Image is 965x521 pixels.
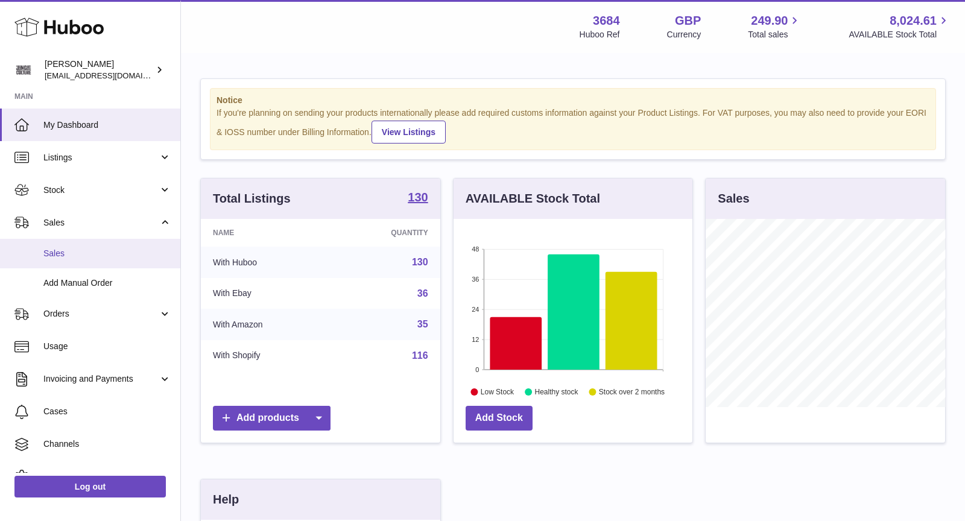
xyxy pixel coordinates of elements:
[45,58,153,81] div: [PERSON_NAME]
[213,191,291,207] h3: Total Listings
[580,29,620,40] div: Huboo Ref
[718,191,749,207] h3: Sales
[408,191,428,206] a: 130
[466,191,600,207] h3: AVAILABLE Stock Total
[43,471,171,482] span: Settings
[332,219,440,247] th: Quantity
[412,257,428,267] a: 130
[472,336,479,343] text: 12
[472,245,479,253] text: 48
[372,121,446,144] a: View Listings
[412,350,428,361] a: 116
[43,185,159,196] span: Stock
[43,277,171,289] span: Add Manual Order
[534,388,578,396] text: Healthy stock
[675,13,701,29] strong: GBP
[751,13,788,29] span: 249.90
[43,373,159,385] span: Invoicing and Payments
[408,191,428,203] strong: 130
[481,388,514,396] text: Low Stock
[43,119,171,131] span: My Dashboard
[43,438,171,450] span: Channels
[43,217,159,229] span: Sales
[201,219,332,247] th: Name
[417,288,428,298] a: 36
[43,406,171,417] span: Cases
[599,388,665,396] text: Stock over 2 months
[849,13,951,40] a: 8,024.61 AVAILABLE Stock Total
[667,29,701,40] div: Currency
[43,341,171,352] span: Usage
[748,29,802,40] span: Total sales
[849,29,951,40] span: AVAILABLE Stock Total
[14,476,166,497] a: Log out
[201,340,332,371] td: With Shopify
[417,319,428,329] a: 35
[201,278,332,309] td: With Ebay
[213,406,331,431] a: Add products
[217,95,929,106] strong: Notice
[466,406,533,431] a: Add Stock
[45,71,177,80] span: [EMAIL_ADDRESS][DOMAIN_NAME]
[213,491,239,508] h3: Help
[43,152,159,163] span: Listings
[43,308,159,320] span: Orders
[890,13,937,29] span: 8,024.61
[475,366,479,373] text: 0
[201,309,332,340] td: With Amazon
[593,13,620,29] strong: 3684
[201,247,332,278] td: With Huboo
[472,306,479,313] text: 24
[43,248,171,259] span: Sales
[14,61,33,79] img: theinternationalventure@gmail.com
[472,276,479,283] text: 36
[217,107,929,144] div: If you're planning on sending your products internationally please add required customs informati...
[748,13,802,40] a: 249.90 Total sales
